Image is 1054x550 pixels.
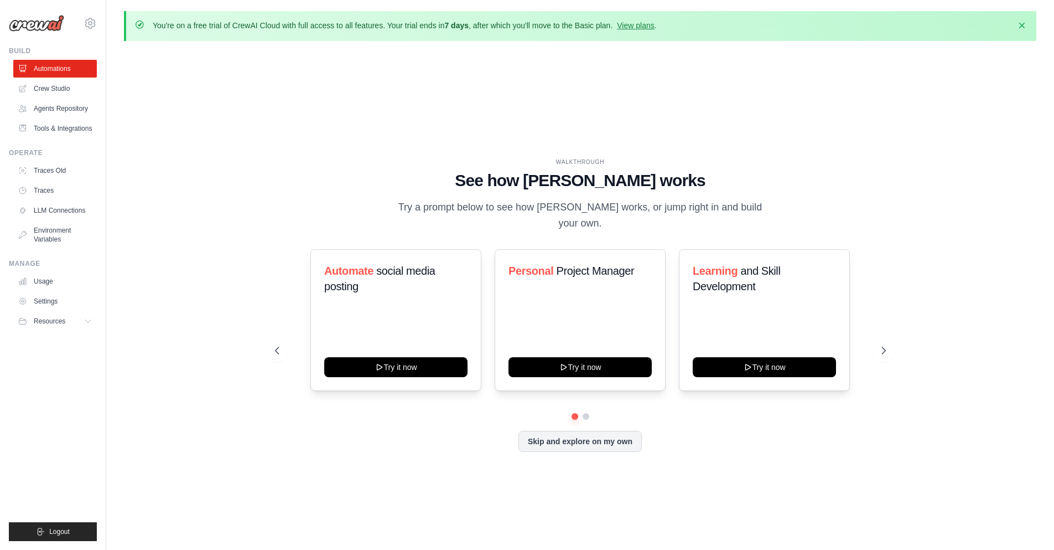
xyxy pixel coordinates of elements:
a: View plans [617,21,654,30]
a: Usage [13,273,97,290]
p: Try a prompt below to see how [PERSON_NAME] works, or jump right in and build your own. [394,199,766,232]
img: Logo [9,15,64,32]
span: Project Manager [556,265,634,277]
div: WALKTHROUGH [275,158,886,166]
h1: See how [PERSON_NAME] works [275,171,886,191]
span: Automate [324,265,373,277]
span: Personal [508,265,553,277]
span: Learning [693,265,738,277]
button: Try it now [324,357,468,377]
a: Traces [13,182,97,199]
a: Traces Old [13,162,97,179]
a: Automations [13,60,97,78]
a: Environment Variables [13,222,97,248]
span: social media posting [324,265,435,292]
span: Resources [34,317,65,326]
div: Manage [9,259,97,268]
button: Resources [13,312,97,330]
button: Logout [9,522,97,541]
button: Try it now [508,357,652,377]
strong: 7 days [444,21,469,30]
span: Logout [49,527,70,536]
a: Agents Repository [13,100,97,117]
a: Settings [13,292,97,310]
button: Try it now [693,357,836,377]
div: Operate [9,148,97,157]
a: Tools & Integrations [13,120,97,137]
div: Build [9,47,97,55]
a: Crew Studio [13,80,97,97]
a: LLM Connections [13,202,97,219]
button: Skip and explore on my own [518,431,642,452]
p: You're on a free trial of CrewAI Cloud with full access to all features. Your trial ends in , aft... [153,20,657,31]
